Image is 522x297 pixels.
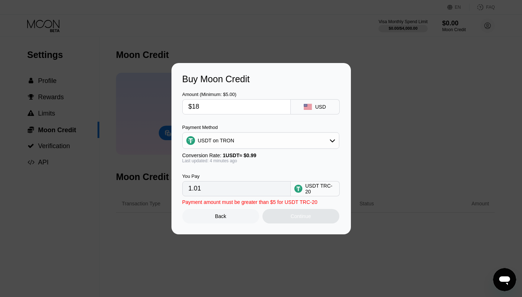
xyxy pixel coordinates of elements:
div: Payment amount must be greater than $5 for USDT TRC-20 [182,199,318,205]
div: Conversion Rate: [182,152,339,158]
iframe: Button to launch messaging window [493,268,516,291]
div: Back [215,213,226,219]
span: 1 USDT ≈ $0.99 [223,152,257,158]
div: Payment Method [182,125,339,130]
input: $0.00 [188,100,285,114]
div: USDT TRC-20 [305,183,336,194]
div: USDT on TRON [198,138,235,143]
div: Back [182,209,259,223]
div: USD [315,104,326,110]
div: Amount (Minimum: $5.00) [182,92,291,97]
div: USDT on TRON [183,133,339,148]
div: You Pay [182,173,291,179]
div: Last updated: 4 minutes ago [182,158,339,163]
div: Buy Moon Credit [182,74,340,84]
